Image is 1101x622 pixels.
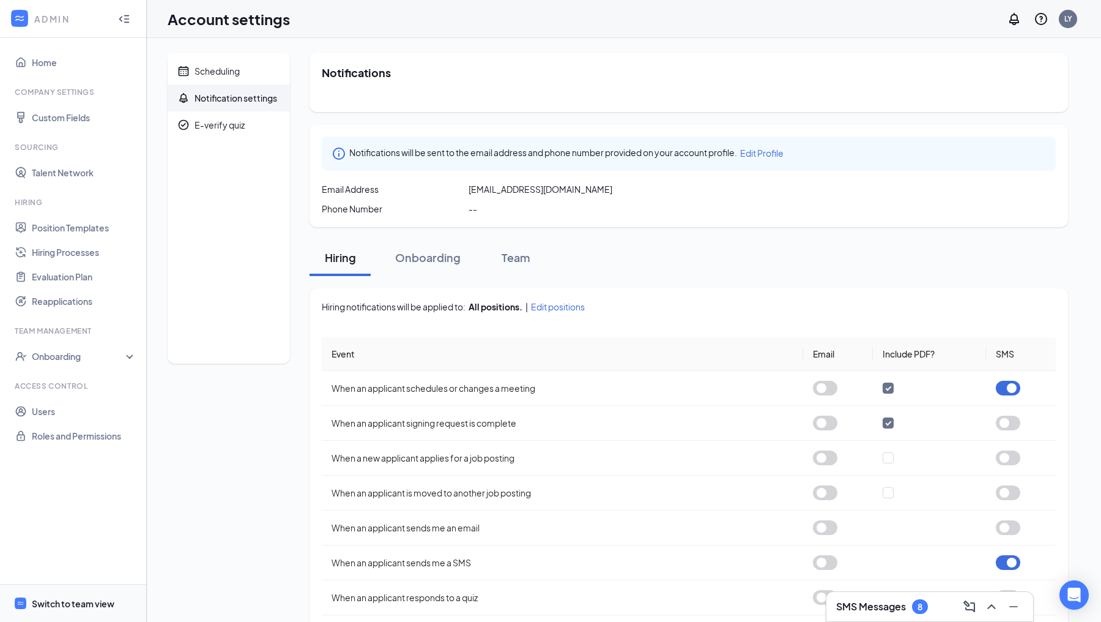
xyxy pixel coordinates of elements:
div: Onboarding [395,250,461,265]
svg: ChevronUp [984,599,999,614]
a: Position Templates [32,215,136,240]
svg: CheckmarkCircle [177,119,190,131]
svg: Notifications [1007,12,1021,26]
th: SMS [986,337,1056,371]
span: [EMAIL_ADDRESS][DOMAIN_NAME] [469,183,612,195]
td: When an applicant sends me a SMS [322,545,803,580]
button: ComposeMessage [960,597,979,616]
span: Email Address [322,183,379,195]
a: Users [32,399,136,424]
div: All positions. [469,301,522,313]
a: Reapplications [32,289,136,313]
a: Hiring Processes [32,240,136,264]
a: Custom Fields [32,105,136,130]
div: Team [497,250,534,265]
div: Notification settings [195,92,277,104]
svg: Calendar [177,65,190,77]
div: E-verify quiz [195,119,245,131]
a: BellNotification settings [168,84,290,111]
a: CheckmarkCircleE-verify quiz [168,111,290,138]
svg: Bell [177,92,190,104]
span: Hiring notifications will be applied to: [322,301,465,313]
h3: SMS Messages [836,600,906,613]
svg: Info [332,146,346,161]
a: Roles and Permissions [32,424,136,448]
th: Email [803,337,873,371]
a: CalendarScheduling [168,58,290,84]
td: When an applicant sends me an email [322,511,803,545]
span: -- [469,203,477,215]
svg: Collapse [118,13,130,25]
td: When an applicant responds to a quiz [322,580,803,615]
a: Edit Profile [740,146,784,161]
svg: ComposeMessage [962,599,977,614]
div: Company Settings [15,87,134,97]
div: Hiring [322,250,358,265]
svg: QuestionInfo [1034,12,1048,26]
button: ChevronUp [982,597,1001,616]
a: Evaluation Plan [32,264,136,289]
svg: Minimize [1006,599,1021,614]
div: Scheduling [195,65,240,77]
td: When an applicant is moved to another job posting [322,476,803,511]
div: Access control [15,381,134,391]
div: Open Intercom Messenger [1059,580,1089,610]
h1: Account settings [168,9,290,29]
div: Switch to team view [32,598,114,610]
span: Edit positions [531,301,585,313]
td: When a new applicant applies for a job posting [322,441,803,476]
span: Notifications will be sent to the email address and phone number provided on your account profile. [349,146,737,161]
div: Team Management [15,326,134,336]
div: Hiring [15,197,134,208]
th: Event [322,337,803,371]
svg: WorkstreamLogo [17,599,24,607]
div: ADMIN [34,13,107,25]
span: Phone Number [322,203,382,215]
div: 8 [917,602,922,612]
a: Home [32,50,136,75]
div: LY [1064,13,1072,24]
th: Include PDF? [873,337,986,371]
td: When an applicant signing request is complete [322,406,803,441]
svg: UserCheck [15,350,27,362]
span: | [525,301,528,313]
div: Sourcing [15,142,134,152]
div: Onboarding [32,350,126,362]
td: When an applicant schedules or changes a meeting [322,371,803,406]
h2: Notifications [322,65,1056,80]
svg: WorkstreamLogo [13,12,26,24]
button: Minimize [1004,597,1023,616]
span: Edit Profile [740,148,784,159]
a: Talent Network [32,160,136,185]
